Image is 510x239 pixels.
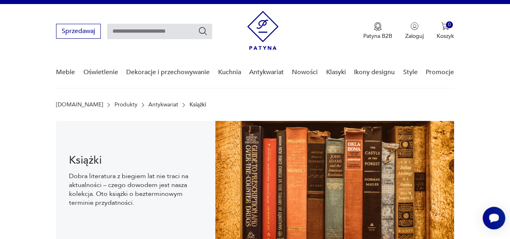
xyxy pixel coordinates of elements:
a: Klasyki [326,57,346,88]
iframe: Smartsupp widget button [483,207,505,229]
p: Książki [189,102,206,108]
p: Koszyk [437,32,454,40]
a: Dekoracje i przechowywanie [126,57,210,88]
button: Sprzedawaj [56,24,101,39]
a: Promocje [426,57,454,88]
p: Zaloguj [405,32,424,40]
button: 0Koszyk [437,22,454,40]
a: Ikona medaluPatyna B2B [363,22,392,40]
div: 0 [446,21,453,28]
button: Szukaj [198,26,208,36]
a: Antykwariat [148,102,178,108]
a: Nowości [292,57,318,88]
a: Kuchnia [218,57,241,88]
a: Sprzedawaj [56,29,101,35]
button: Patyna B2B [363,22,392,40]
a: [DOMAIN_NAME] [56,102,103,108]
a: Meble [56,57,75,88]
h1: Książki [69,156,202,165]
a: Antykwariat [249,57,284,88]
a: Style [403,57,417,88]
img: Ikona koszyka [441,22,449,30]
p: Dobra literatura z biegiem lat nie traci na aktualności – czego dowodem jest nasza kolekcja. Oto ... [69,172,202,207]
button: Zaloguj [405,22,424,40]
a: Ikony designu [354,57,395,88]
a: Produkty [114,102,137,108]
p: Patyna B2B [363,32,392,40]
img: Ikonka użytkownika [410,22,418,30]
img: Ikona medalu [374,22,382,31]
a: Oświetlenie [83,57,118,88]
img: Patyna - sklep z meblami i dekoracjami vintage [247,11,279,50]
